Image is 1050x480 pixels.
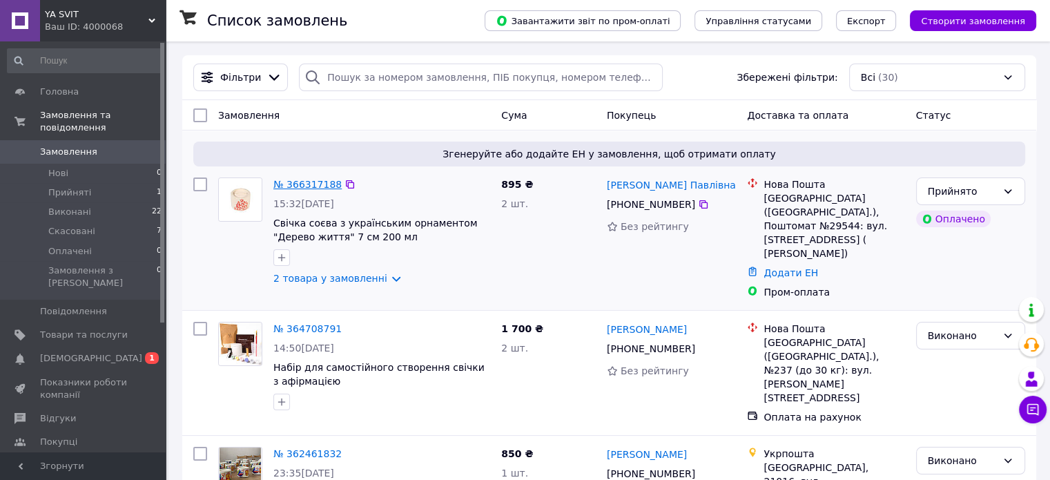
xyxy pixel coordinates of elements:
[921,16,1025,26] span: Створити замовлення
[273,273,387,284] a: 2 товара у замовленні
[273,218,477,242] a: Свічка соєва з українським орнаментом "Дерево життя" 7 см 200 мл
[157,245,162,258] span: 0
[847,16,886,26] span: Експорт
[621,365,689,376] span: Без рейтингу
[501,448,533,459] span: 850 ₴
[199,147,1020,161] span: Згенеруйте або додайте ЕН у замовлення, щоб отримати оплату
[48,265,157,289] span: Замовлення з [PERSON_NAME]
[207,12,347,29] h1: Список замовлень
[48,186,91,199] span: Прийняті
[273,198,334,209] span: 15:32[DATE]
[764,322,904,336] div: Нова Пошта
[764,285,904,299] div: Пром-оплата
[218,110,280,121] span: Замовлення
[48,167,68,180] span: Нові
[501,198,528,209] span: 2 шт.
[910,10,1036,31] button: Створити замовлення
[219,178,262,221] img: Фото товару
[7,48,163,73] input: Пошук
[219,323,262,365] img: Фото товару
[764,267,818,278] a: Додати ЕН
[928,184,997,199] div: Прийнято
[607,110,656,121] span: Покупець
[48,206,91,218] span: Виконані
[157,265,162,289] span: 0
[607,178,736,192] a: [PERSON_NAME] Павлівна
[40,412,76,425] span: Відгуки
[607,448,687,461] a: [PERSON_NAME]
[764,410,904,424] div: Оплата на рахунок
[220,70,261,84] span: Фільтри
[604,195,698,214] div: [PHONE_NUMBER]
[45,21,166,33] div: Ваш ID: 4000068
[40,86,79,98] span: Головна
[706,16,811,26] span: Управління статусами
[40,305,107,318] span: Повідомлення
[878,72,898,83] span: (30)
[764,177,904,191] div: Нова Пошта
[1019,396,1047,423] button: Чат з покупцем
[836,10,897,31] button: Експорт
[694,10,822,31] button: Управління статусами
[157,225,162,238] span: 7
[157,167,162,180] span: 0
[40,109,166,134] span: Замовлення та повідомлення
[40,376,128,401] span: Показники роботи компанії
[48,225,95,238] span: Скасовані
[273,343,334,354] span: 14:50[DATE]
[218,177,262,222] a: Фото товару
[928,328,997,343] div: Виконано
[861,70,875,84] span: Всі
[299,64,663,91] input: Пошук за номером замовлення, ПІБ покупця, номером телефону, Email, номером накладної
[607,323,687,336] a: [PERSON_NAME]
[485,10,681,31] button: Завантажити звіт по пром-оплаті
[501,179,533,190] span: 895 ₴
[48,245,92,258] span: Оплачені
[764,191,904,260] div: [GEOGRAPHIC_DATA] ([GEOGRAPHIC_DATA].), Поштомат №29544: вул. [STREET_ADDRESS] ( [PERSON_NAME])
[621,221,689,232] span: Без рейтингу
[145,352,159,364] span: 1
[40,146,97,158] span: Замовлення
[40,436,77,448] span: Покупці
[273,179,342,190] a: № 366317188
[273,448,342,459] a: № 362461832
[501,343,528,354] span: 2 шт.
[916,110,951,121] span: Статус
[273,468,334,479] span: 23:35[DATE]
[40,329,128,341] span: Товари та послуги
[218,322,262,366] a: Фото товару
[928,453,997,468] div: Виконано
[273,362,485,387] a: Набір для самостійного створення свічки з афірмацією
[747,110,848,121] span: Доставка та оплата
[916,211,991,227] div: Оплачено
[501,468,528,479] span: 1 шт.
[273,323,342,334] a: № 364708791
[604,339,698,358] div: [PHONE_NUMBER]
[896,15,1036,26] a: Створити замовлення
[40,352,142,365] span: [DEMOGRAPHIC_DATA]
[45,8,148,21] span: YA SVIT
[764,336,904,405] div: [GEOGRAPHIC_DATA] ([GEOGRAPHIC_DATA].), №237 (до 30 кг): вул. [PERSON_NAME][STREET_ADDRESS]
[157,186,162,199] span: 1
[152,206,162,218] span: 22
[501,110,527,121] span: Cума
[496,15,670,27] span: Завантажити звіт по пром-оплаті
[501,323,543,334] span: 1 700 ₴
[764,447,904,461] div: Укрпошта
[737,70,837,84] span: Збережені фільтри:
